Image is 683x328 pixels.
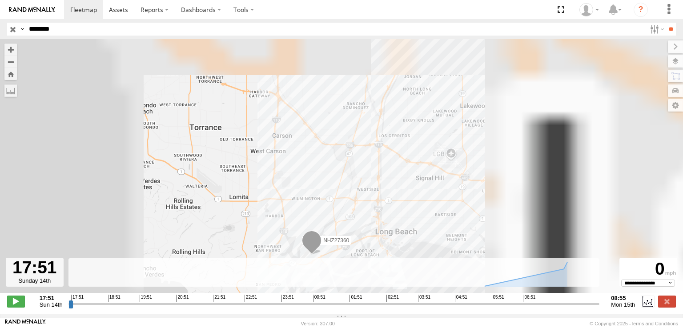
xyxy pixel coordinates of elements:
[323,237,349,244] span: NHZ27360
[213,295,225,302] span: 21:51
[140,295,152,302] span: 19:51
[19,23,26,36] label: Search Query
[176,295,189,302] span: 20:51
[590,321,678,326] div: © Copyright 2025 -
[386,295,399,302] span: 02:51
[245,295,257,302] span: 22:51
[668,99,683,112] label: Map Settings
[4,84,17,97] label: Measure
[5,319,46,328] a: Visit our Website
[658,296,676,307] label: Close
[631,321,678,326] a: Terms and Conditions
[40,295,63,301] strong: 17:51
[313,295,325,302] span: 00:51
[9,7,55,13] img: rand-logo.svg
[611,295,635,301] strong: 08:55
[647,23,666,36] label: Search Filter Options
[350,295,362,302] span: 01:51
[634,3,648,17] i: ?
[455,295,467,302] span: 04:51
[523,295,535,302] span: 06:51
[4,44,17,56] button: Zoom in
[40,301,63,308] span: Sun 14th Sep 2025
[4,56,17,68] button: Zoom out
[492,295,504,302] span: 05:51
[281,295,294,302] span: 23:51
[576,3,602,16] div: Zulema McIntosch
[418,295,430,302] span: 03:51
[7,296,25,307] label: Play/Stop
[108,295,121,302] span: 18:51
[621,259,676,279] div: 0
[301,321,335,326] div: Version: 307.00
[611,301,635,308] span: Mon 15th Sep 2025
[71,295,84,302] span: 17:51
[4,68,17,80] button: Zoom Home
